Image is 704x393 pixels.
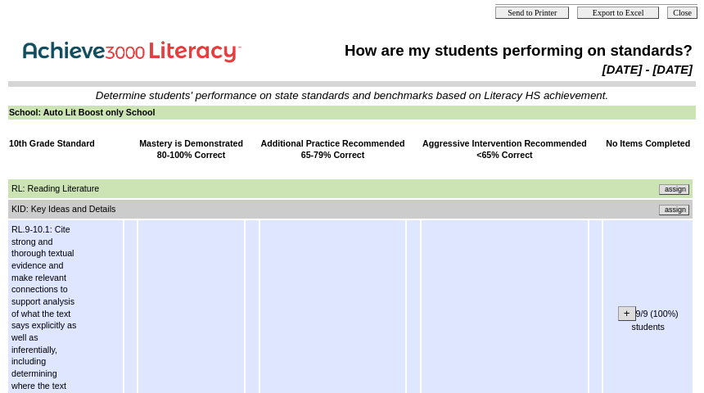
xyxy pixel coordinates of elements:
[8,137,123,162] td: 10th Grade Standard
[495,7,569,19] input: Send to Printer
[11,202,522,216] td: KID: Key Ideas and Details
[11,182,500,196] td: RL: Reading Literature
[260,137,406,162] td: Additional Practice Recommended 65-79% Correct
[577,7,659,19] input: Export to Excel
[9,89,695,102] td: Determine students' performance on state standards and benchmarks based on Literacy HS achievement.
[659,205,689,215] input: Assign additional materials that assess this standard.
[8,106,696,120] td: School: Auto Lit Boost only School
[9,165,10,177] img: spacer.gif
[667,7,697,19] input: Close
[11,32,257,67] img: Achieve3000 Reports Logo
[603,137,693,162] td: No Items Completed
[618,306,636,320] input: +
[659,184,689,195] input: Assign additional materials that assess this standard.
[422,137,588,162] td: Aggressive Intervention Recommended <65% Correct
[295,62,693,77] td: [DATE] - [DATE]
[138,137,244,162] td: Mastery is Demonstrated 80-100% Correct
[295,41,693,61] td: How are my students performing on standards?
